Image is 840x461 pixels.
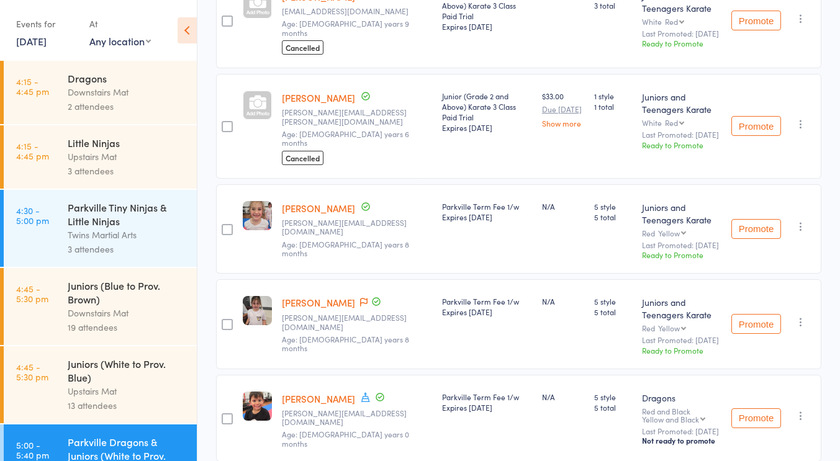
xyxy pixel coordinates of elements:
[642,140,721,150] div: Ready to Promote
[68,398,186,413] div: 13 attendees
[594,212,633,222] span: 5 total
[594,296,633,307] span: 5 style
[89,34,151,48] div: Any location
[16,440,49,460] time: 5:00 - 5:40 pm
[642,407,721,423] div: Red and Black
[4,125,197,189] a: 4:15 -4:45 pmLittle NinjasUpstairs Mat3 attendees
[642,324,721,332] div: Red
[16,141,49,161] time: 4:15 - 4:45 pm
[642,29,721,38] small: Last Promoted: [DATE]
[16,76,49,96] time: 4:15 - 4:45 pm
[89,14,151,34] div: At
[243,201,272,230] img: image1741673541.png
[731,11,781,30] button: Promote
[282,202,355,215] a: [PERSON_NAME]
[642,345,721,356] div: Ready to Promote
[642,241,721,249] small: Last Promoted: [DATE]
[68,71,186,85] div: Dragons
[282,296,355,309] a: [PERSON_NAME]
[442,201,532,222] div: Parkville Term Fee 1/w
[68,200,186,228] div: Parkville Tiny Ninjas & Little Ninjas
[642,229,721,237] div: Red
[68,228,186,242] div: Twins Martial Arts
[594,307,633,317] span: 5 total
[658,324,680,332] div: Yellow
[68,306,186,320] div: Downstairs Mat
[282,409,432,427] small: samantha.dinning@gmail.com
[68,384,186,398] div: Upstairs Mat
[4,61,197,124] a: 4:15 -4:45 pmDragonsDownstairs Mat2 attendees
[642,296,721,321] div: Juniors and Teenagers Karate
[442,21,532,32] div: Expires [DATE]
[282,7,432,16] small: sallyagnew@hotmail.com
[442,402,532,413] div: Expires [DATE]
[665,119,678,127] div: Red
[68,357,186,384] div: Juniors (White to Prov. Blue)
[642,38,721,48] div: Ready to Promote
[542,201,584,212] div: N/A
[282,392,355,405] a: [PERSON_NAME]
[282,334,409,353] span: Age: [DEMOGRAPHIC_DATA] years 8 months
[282,91,355,104] a: [PERSON_NAME]
[68,136,186,150] div: Little Ninjas
[16,362,48,382] time: 4:45 - 5:30 pm
[642,392,721,404] div: Dragons
[442,296,532,317] div: Parkville Term Fee 1/w
[282,128,409,148] span: Age: [DEMOGRAPHIC_DATA] years 6 months
[282,313,432,331] small: chris.met68@hotmail.com
[68,85,186,99] div: Downstairs Mat
[243,392,272,421] img: image1747726250.png
[642,91,721,115] div: Juniors and Teenagers Karate
[642,415,699,423] div: Yellow and Black
[4,190,197,267] a: 4:30 -5:00 pmParkville Tiny Ninjas & Little NinjasTwins Martial Arts3 attendees
[642,427,721,436] small: Last Promoted: [DATE]
[642,336,721,344] small: Last Promoted: [DATE]
[16,34,47,48] a: [DATE]
[731,219,781,239] button: Promote
[68,279,186,306] div: Juniors (Blue to Prov. Brown)
[442,212,532,222] div: Expires [DATE]
[594,91,633,101] span: 1 style
[16,205,49,225] time: 4:30 - 5:00 pm
[68,320,186,334] div: 19 attendees
[442,392,532,413] div: Parkville Term Fee 1/w
[731,116,781,136] button: Promote
[243,296,272,325] img: image1741673533.png
[16,14,77,34] div: Events for
[642,119,721,127] div: White
[542,91,584,127] div: $33.00
[731,408,781,428] button: Promote
[658,229,680,237] div: Yellow
[282,18,409,37] span: Age: [DEMOGRAPHIC_DATA] years 9 months
[642,130,721,139] small: Last Promoted: [DATE]
[282,151,323,165] span: Cancelled
[542,296,584,307] div: N/A
[282,239,409,258] span: Age: [DEMOGRAPHIC_DATA] years 8 months
[642,17,721,25] div: White
[542,392,584,402] div: N/A
[594,392,633,402] span: 5 style
[4,268,197,345] a: 4:45 -5:30 pmJuniors (Blue to Prov. Brown)Downstairs Mat19 attendees
[731,314,781,334] button: Promote
[642,249,721,260] div: Ready to Promote
[16,284,48,303] time: 4:45 - 5:30 pm
[282,40,323,55] span: Cancelled
[642,201,721,226] div: Juniors and Teenagers Karate
[542,105,584,114] small: Due [DATE]
[594,201,633,212] span: 5 style
[68,242,186,256] div: 3 attendees
[4,346,197,423] a: 4:45 -5:30 pmJuniors (White to Prov. Blue)Upstairs Mat13 attendees
[442,122,532,133] div: Expires [DATE]
[542,119,584,127] a: Show more
[68,150,186,164] div: Upstairs Mat
[282,429,409,448] span: Age: [DEMOGRAPHIC_DATA] years 0 months
[442,91,532,133] div: Junior (Grade 2 and Above) Karate 3 Class Paid Trial
[642,436,721,445] div: Not ready to promote
[442,307,532,317] div: Expires [DATE]
[68,99,186,114] div: 2 attendees
[282,218,432,236] small: chris.met68@hotmail.com
[594,402,633,413] span: 5 total
[282,108,432,126] small: maneesha.manglick@gmail.com
[665,17,678,25] div: Red
[594,101,633,112] span: 1 total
